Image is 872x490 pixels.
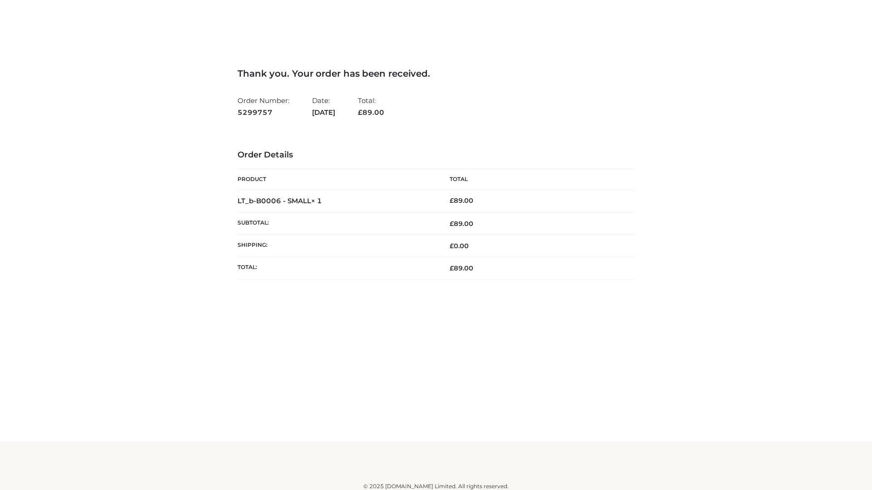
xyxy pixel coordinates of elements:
[450,220,454,228] span: £
[450,242,469,250] bdi: 0.00
[312,107,335,118] strong: [DATE]
[358,93,384,120] li: Total:
[238,93,289,120] li: Order Number:
[238,212,436,235] th: Subtotal:
[358,108,362,117] span: £
[436,169,634,190] th: Total
[450,196,473,205] bdi: 89.00
[312,93,335,120] li: Date:
[238,107,289,118] strong: 5299757
[311,196,322,205] strong: × 1
[450,264,454,272] span: £
[238,68,634,79] h3: Thank you. Your order has been received.
[358,108,384,117] span: 89.00
[450,220,473,228] span: 89.00
[450,264,473,272] span: 89.00
[450,242,454,250] span: £
[238,257,436,279] th: Total:
[450,196,454,205] span: £
[238,150,634,160] h3: Order Details
[238,196,322,205] strong: LT_b-B0006 - SMALL
[238,235,436,257] th: Shipping:
[238,169,436,190] th: Product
